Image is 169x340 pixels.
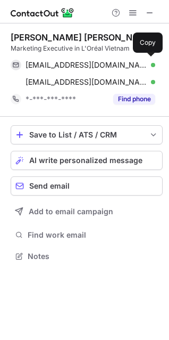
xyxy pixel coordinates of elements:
[11,32,155,43] div: [PERSON_NAME] [PERSON_NAME]
[11,202,163,221] button: Add to email campaign
[29,182,70,190] span: Send email
[11,125,163,144] button: save-profile-one-click
[26,60,147,70] span: [EMAIL_ADDRESS][DOMAIN_NAME]
[11,44,163,53] div: Marketing Executive in L'Oréal Vietnam
[29,131,144,139] div: Save to List / ATS / CRM
[26,77,147,87] span: [EMAIL_ADDRESS][DOMAIN_NAME]
[11,176,163,196] button: Send email
[28,230,158,240] span: Find work email
[113,94,155,104] button: Reveal Button
[11,249,163,264] button: Notes
[29,207,113,216] span: Add to email campaign
[11,6,74,19] img: ContactOut v5.3.10
[11,151,163,170] button: AI write personalized message
[11,228,163,242] button: Find work email
[29,156,142,165] span: AI write personalized message
[28,252,158,261] span: Notes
